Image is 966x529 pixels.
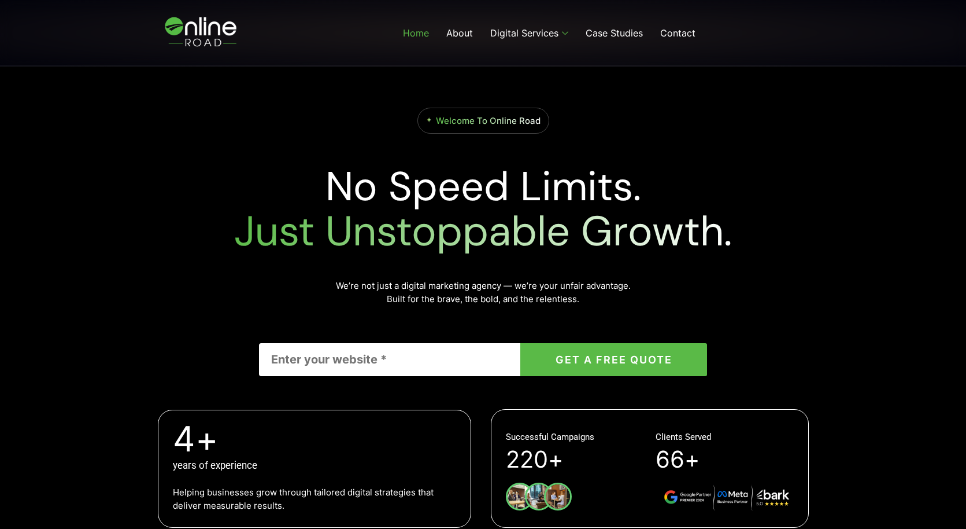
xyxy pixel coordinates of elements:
a: Digital Services [482,10,577,56]
a: Home [394,10,438,56]
a: Case Studies [577,10,652,56]
input: Enter your website * [259,343,520,376]
h5: years of experience [173,461,456,471]
h2: No Speed Limits. [154,164,813,254]
form: Contact form [259,343,707,376]
span: Welcome To Online Road [436,115,541,126]
p: We’re not just a digital marketing agency — we’re your unfair advantage. Built for the brave, the... [259,279,707,306]
span: 4 [173,421,195,456]
span: 66 [656,449,684,472]
a: About [438,10,482,56]
span: 220 [506,449,548,472]
button: GET A FREE QUOTE [520,343,707,376]
span: + [684,449,699,472]
a: Contact [652,10,704,56]
span: Just Unstoppable Growth. [234,204,732,258]
span: + [548,449,563,472]
p: Successful Campaigns [506,431,594,444]
p: Clients Served [656,431,711,444]
span: + [195,421,456,456]
p: Helping businesses grow through tailored digital strategies that deliver measurable results. [173,485,456,512]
